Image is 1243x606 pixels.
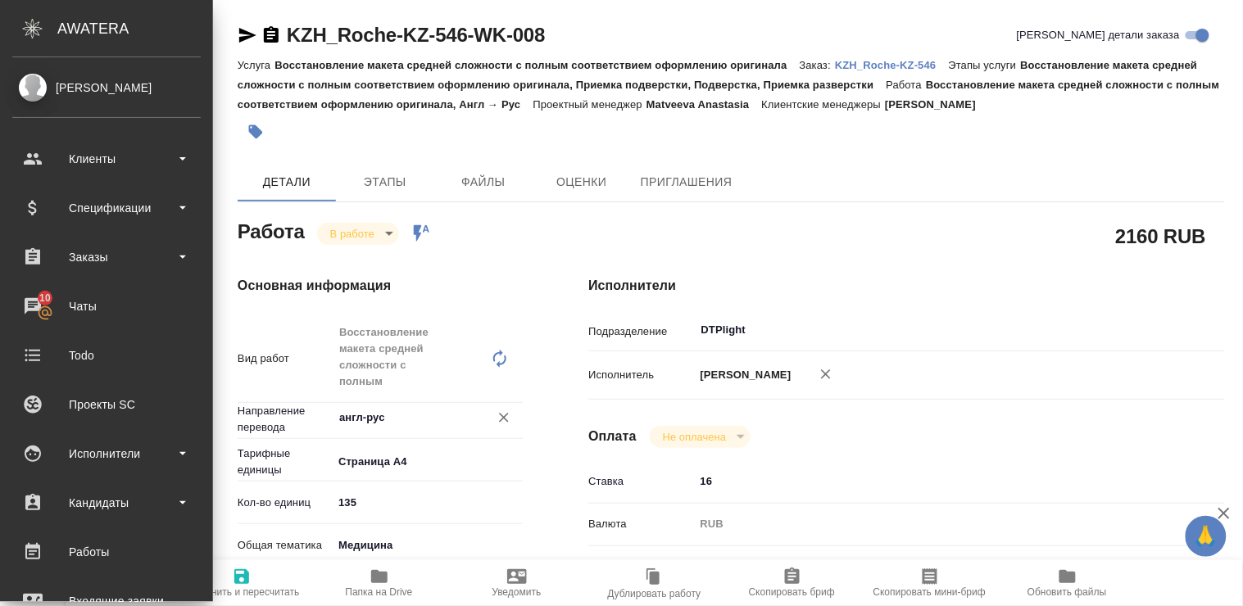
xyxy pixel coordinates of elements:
span: Дублировать работу [608,588,701,599]
div: Клиенты [12,147,201,171]
div: Спецификации [12,196,201,220]
button: 🙏 [1186,516,1227,557]
p: Проектный менеджер [533,98,646,111]
input: ✎ Введи что-нибудь [695,469,1172,493]
p: KZH_Roche-KZ-546 [835,59,949,71]
button: Добавить тэг [238,114,274,150]
p: Заказ: [800,59,835,71]
div: В работе [650,426,751,448]
button: Сохранить и пересчитать [173,560,311,606]
p: Услуга [238,59,274,71]
a: KZH_Roche-KZ-546 [835,57,949,71]
p: Подразделение [588,323,694,340]
span: 🙏 [1192,519,1220,554]
p: Валюта [588,516,694,532]
button: Очистить [492,406,515,429]
button: Скопировать ссылку [261,25,281,45]
span: Приглашения [641,172,733,192]
button: Скопировать мини-бриф [861,560,999,606]
div: AWATERA [57,12,213,45]
span: Обновить файлы [1028,586,1107,598]
p: Ставка [588,473,694,490]
button: Скопировать бриф [724,560,861,606]
span: Уведомить [492,586,542,598]
h2: Работа [238,215,305,245]
p: Этапы услуги [949,59,1021,71]
p: Кол-во единиц [238,495,333,511]
p: Matveeva Anastasia [646,98,762,111]
input: ✎ Введи что-нибудь [333,491,523,514]
p: Направление перевода [238,403,333,436]
span: Папка на Drive [346,586,413,598]
div: [PERSON_NAME] [12,79,201,97]
div: RUB [695,510,1172,538]
span: 10 [29,290,61,306]
div: Медицина [333,531,523,559]
p: Общая тематика [238,537,333,554]
a: 10Чаты [4,286,209,327]
button: Скопировать ссылку для ЯМессенджера [238,25,257,45]
button: Уведомить [448,560,586,606]
p: Тарифные единицы [238,445,333,478]
span: Скопировать бриф [749,586,835,598]
div: Todo [12,343,201,368]
span: Детали [247,172,326,192]
button: Обновить файлы [999,560,1136,606]
p: [PERSON_NAME] [885,98,988,111]
a: Проекты SC [4,384,209,425]
a: KZH_Roche-KZ-546-WK-008 [287,24,545,46]
div: Проекты SC [12,392,201,417]
div: Страница А4 [333,448,523,476]
button: Open [1163,328,1166,332]
h4: Оплата [588,427,637,446]
span: Сохранить и пересчитать [184,586,300,598]
p: Восстановление макета средней сложности с полным соответствием оформлению оригинала [274,59,799,71]
a: Работы [4,531,209,572]
p: Работа [887,79,927,91]
div: В работе [317,223,399,245]
button: В работе [325,227,379,241]
button: Дублировать работу [586,560,724,606]
h4: Исполнители [588,276,1225,296]
a: Todo [4,335,209,376]
p: Исполнитель [588,367,694,383]
div: Заказы [12,245,201,269]
div: Чаты [12,294,201,319]
div: Работы [12,540,201,564]
span: Файлы [444,172,523,192]
span: Оценки [542,172,621,192]
p: [PERSON_NAME] [695,367,792,383]
p: Клиентские менеджеры [762,98,886,111]
span: Скопировать мини-бриф [873,586,986,598]
button: Удалить исполнителя [808,356,844,392]
p: Вид работ [238,350,333,367]
h4: Основная информация [238,276,523,296]
span: Этапы [346,172,424,192]
div: Кандидаты [12,491,201,515]
button: Папка на Drive [311,560,448,606]
h2: 2160 RUB [1116,222,1206,250]
button: Open [514,416,517,419]
span: [PERSON_NAME] детали заказа [1017,27,1180,43]
button: Не оплачена [658,430,731,444]
div: Исполнители [12,441,201,466]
